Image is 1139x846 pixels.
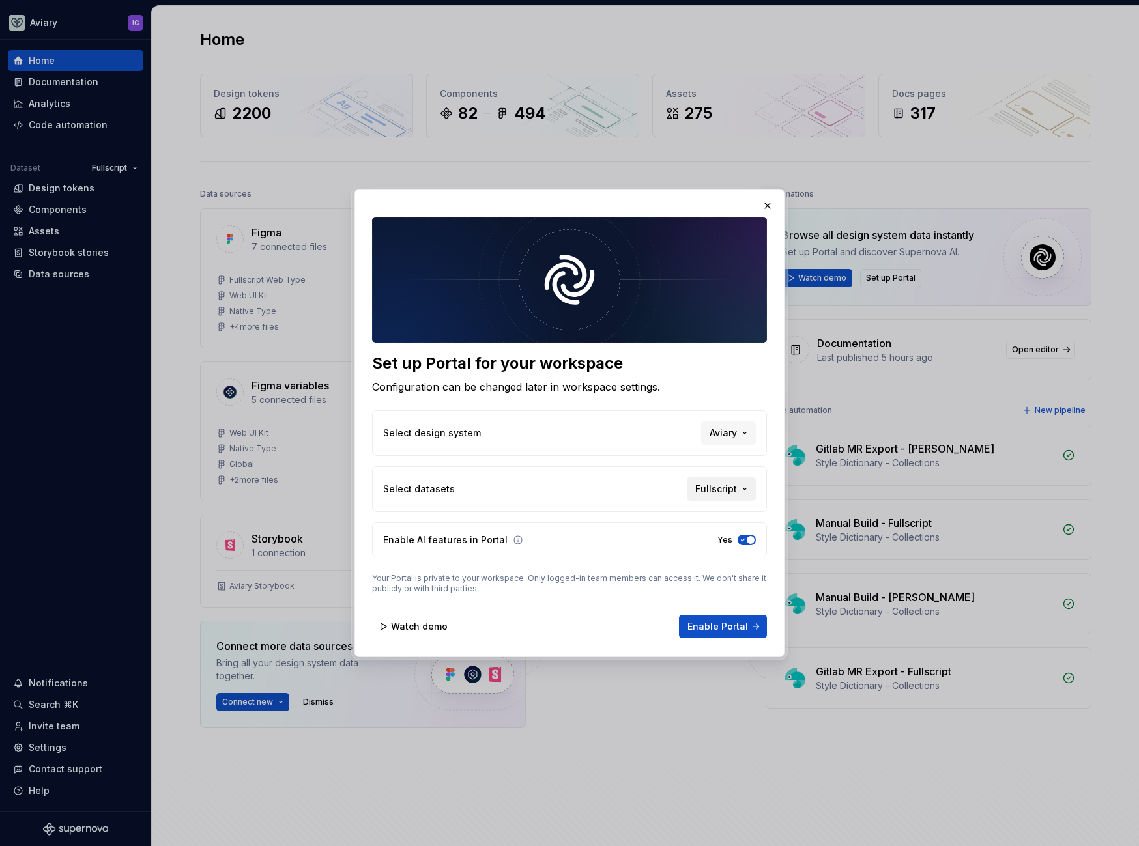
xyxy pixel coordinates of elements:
[372,379,767,395] div: Configuration can be changed later in workspace settings.
[687,620,748,633] span: Enable Portal
[710,427,737,440] span: Aviary
[383,533,508,546] p: Enable AI features in Portal
[372,573,767,594] p: Your Portal is private to your workspace. Only logged-in team members can access it. We don't sha...
[383,483,455,496] p: Select datasets
[372,615,456,638] button: Watch demo
[701,421,756,445] button: Aviary
[695,483,737,496] span: Fullscript
[679,615,767,638] button: Enable Portal
[687,477,756,501] button: Fullscript
[391,620,448,633] span: Watch demo
[383,427,481,440] p: Select design system
[372,353,767,374] div: Set up Portal for your workspace
[717,535,732,545] label: Yes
